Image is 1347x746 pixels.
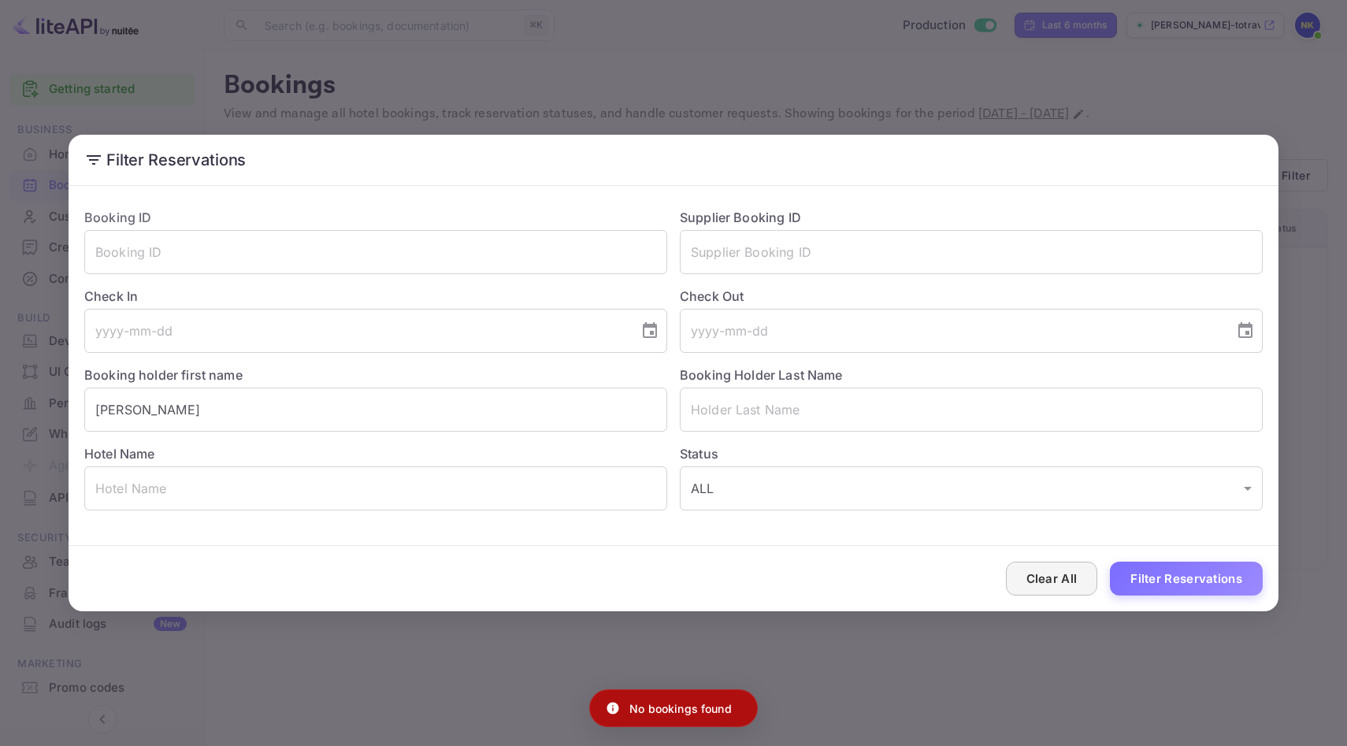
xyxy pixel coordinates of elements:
[84,210,152,225] label: Booking ID
[84,466,667,510] input: Hotel Name
[680,309,1223,353] input: yyyy-mm-dd
[84,230,667,274] input: Booking ID
[634,315,666,347] button: Choose date
[84,388,667,432] input: Holder First Name
[680,388,1263,432] input: Holder Last Name
[84,287,667,306] label: Check In
[84,446,155,462] label: Hotel Name
[1006,562,1098,596] button: Clear All
[1110,562,1263,596] button: Filter Reservations
[84,309,628,353] input: yyyy-mm-dd
[1230,315,1261,347] button: Choose date
[69,135,1278,185] h2: Filter Reservations
[629,700,732,717] p: No bookings found
[84,367,243,383] label: Booking holder first name
[680,230,1263,274] input: Supplier Booking ID
[680,444,1263,463] label: Status
[680,466,1263,510] div: ALL
[680,287,1263,306] label: Check Out
[680,210,801,225] label: Supplier Booking ID
[680,367,843,383] label: Booking Holder Last Name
